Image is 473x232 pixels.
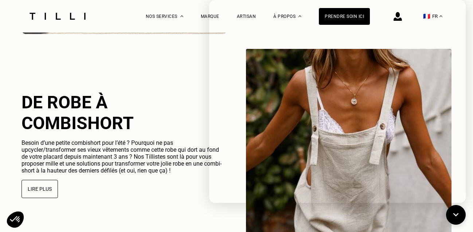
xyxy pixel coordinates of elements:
a: Marque [201,14,219,19]
span: Besoin d’une petite combishort pour l’été ? Pourquoi ne pas upcycler/transformer ses vieux vêteme... [21,139,222,174]
h2: De robe à combishort [21,92,222,134]
button: Lire plus [21,180,58,198]
img: Menu déroulant [180,15,183,17]
img: Logo du service de couturière Tilli [27,13,88,20]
